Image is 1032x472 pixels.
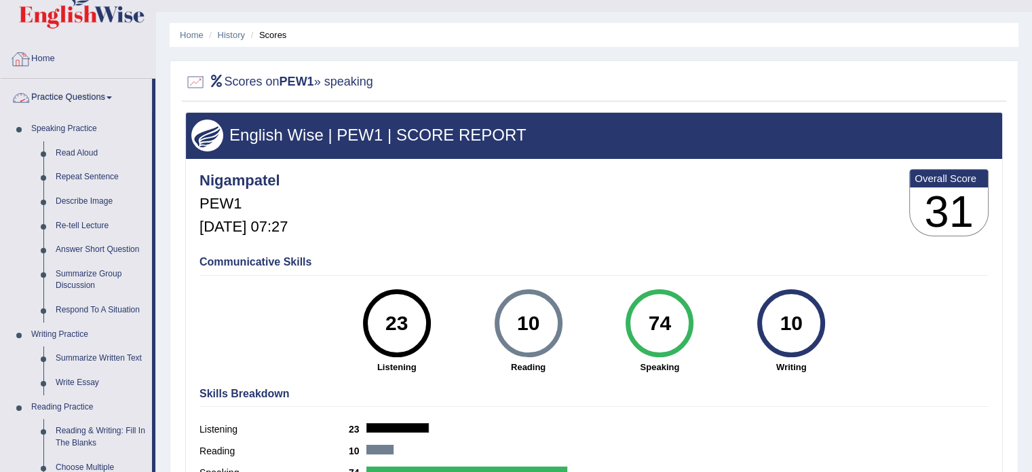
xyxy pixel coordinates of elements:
[280,75,314,88] b: PEW1
[199,219,288,235] h5: [DATE] 07:27
[199,196,288,212] h5: PEW1
[503,295,553,352] div: 10
[470,361,588,374] strong: Reading
[199,173,288,189] h4: Nigampatel
[50,214,152,238] a: Re-tell Lecture
[50,141,152,166] a: Read Aloud
[600,361,719,374] strong: Speaking
[199,444,349,458] label: Reading
[50,298,152,323] a: Respond To A Situation
[180,30,204,40] a: Home
[185,72,373,92] h2: Scores on » speaking
[635,295,685,352] div: 74
[50,238,152,262] a: Answer Short Question
[1,40,155,74] a: Home
[25,323,152,347] a: Writing Practice
[199,422,349,437] label: Listening
[50,419,152,455] a: Reading & Writing: Fill In The Blanks
[218,30,245,40] a: History
[191,120,223,151] img: wings.png
[50,165,152,189] a: Repeat Sentence
[910,187,988,236] h3: 31
[372,295,421,352] div: 23
[349,446,366,456] b: 10
[732,361,850,374] strong: Writing
[25,117,152,141] a: Speaking Practice
[338,361,456,374] strong: Listening
[50,346,152,371] a: Summarize Written Text
[199,388,989,400] h4: Skills Breakdown
[50,189,152,214] a: Describe Image
[915,173,983,184] b: Overall Score
[767,295,816,352] div: 10
[248,29,287,41] li: Scores
[199,256,989,268] h4: Communicative Skills
[1,79,152,113] a: Practice Questions
[25,395,152,420] a: Reading Practice
[50,262,152,298] a: Summarize Group Discussion
[191,126,997,144] h3: English Wise | PEW1 | SCORE REPORT
[349,424,366,435] b: 23
[50,371,152,395] a: Write Essay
